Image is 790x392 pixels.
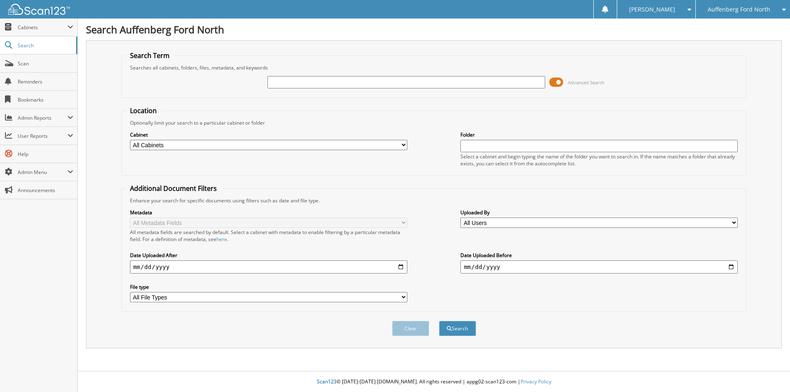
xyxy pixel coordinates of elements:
span: Admin Reports [18,114,67,121]
span: Announcements [18,187,73,194]
div: Enhance your search for specific documents using filters such as date and file type. [126,197,742,204]
div: All metadata fields are searched by default. Select a cabinet with metadata to enable filtering b... [130,229,407,243]
label: Folder [460,131,738,138]
legend: Search Term [126,51,174,60]
span: Help [18,151,73,158]
div: Optionally limit your search to a particular cabinet or folder [126,119,742,126]
button: Search [439,321,476,336]
label: File type [130,283,407,290]
span: User Reports [18,132,67,139]
button: Clear [392,321,429,336]
h1: Search Auffenberg Ford North [86,23,782,36]
label: Metadata [130,209,407,216]
span: Search [18,42,72,49]
img: scan123-logo-white.svg [8,4,70,15]
label: Uploaded By [460,209,738,216]
input: end [460,260,738,274]
input: start [130,260,407,274]
div: Searches all cabinets, folders, files, metadata, and keywords [126,64,742,71]
span: Reminders [18,78,73,85]
legend: Location [126,106,161,115]
a: Privacy Policy [520,378,551,385]
a: here [216,236,227,243]
span: [PERSON_NAME] [629,7,675,12]
span: Advanced Search [568,79,604,86]
label: Cabinet [130,131,407,138]
label: Date Uploaded Before [460,252,738,259]
span: Scan123 [317,378,337,385]
div: © [DATE]-[DATE] [DOMAIN_NAME]. All rights reserved | appg02-scan123-com | [78,372,790,392]
span: Admin Menu [18,169,67,176]
legend: Additional Document Filters [126,184,221,193]
label: Date Uploaded After [130,252,407,259]
span: Bookmarks [18,96,73,103]
span: Auffenberg Ford North [708,7,770,12]
span: Cabinets [18,24,67,31]
span: Scan [18,60,73,67]
div: Select a cabinet and begin typing the name of the folder you want to search in. If the name match... [460,153,738,167]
